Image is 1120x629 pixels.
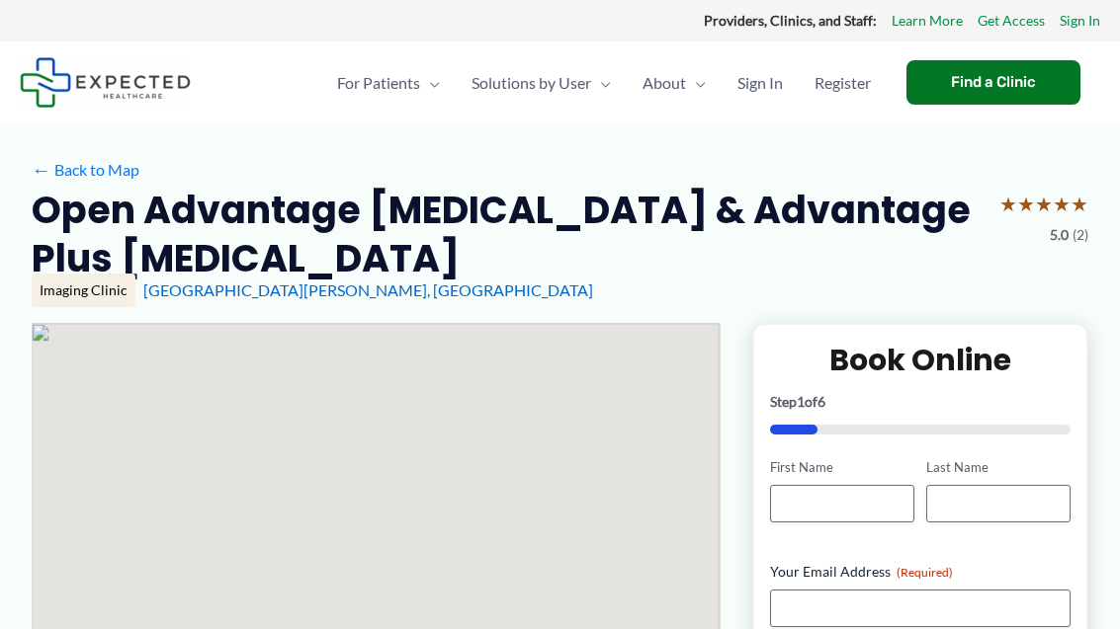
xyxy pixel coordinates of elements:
[897,565,953,580] span: (Required)
[456,48,627,118] a: Solutions by UserMenu Toggle
[1035,186,1053,222] span: ★
[770,458,914,477] label: First Name
[420,48,440,118] span: Menu Toggle
[722,48,799,118] a: Sign In
[926,458,1071,477] label: Last Name
[20,57,191,108] img: Expected Healthcare Logo - side, dark font, small
[32,186,984,283] h2: Open Advantage [MEDICAL_DATA] & Advantage Plus [MEDICAL_DATA]
[999,186,1017,222] span: ★
[1050,222,1069,248] span: 5.0
[32,155,139,185] a: ←Back to Map
[1060,8,1100,34] a: Sign In
[770,562,1071,582] label: Your Email Address
[1071,186,1088,222] span: ★
[797,393,805,410] span: 1
[770,341,1071,379] h2: Book Online
[32,160,50,179] span: ←
[143,280,593,299] a: [GEOGRAPHIC_DATA][PERSON_NAME], [GEOGRAPHIC_DATA]
[737,48,783,118] span: Sign In
[906,60,1080,105] a: Find a Clinic
[337,48,420,118] span: For Patients
[591,48,611,118] span: Menu Toggle
[818,393,825,410] span: 6
[704,12,877,29] strong: Providers, Clinics, and Staff:
[32,274,135,307] div: Imaging Clinic
[686,48,706,118] span: Menu Toggle
[815,48,871,118] span: Register
[321,48,456,118] a: For PatientsMenu Toggle
[770,395,1071,409] p: Step of
[643,48,686,118] span: About
[472,48,591,118] span: Solutions by User
[978,8,1045,34] a: Get Access
[892,8,963,34] a: Learn More
[799,48,887,118] a: Register
[1053,186,1071,222] span: ★
[627,48,722,118] a: AboutMenu Toggle
[1017,186,1035,222] span: ★
[321,48,887,118] nav: Primary Site Navigation
[1073,222,1088,248] span: (2)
